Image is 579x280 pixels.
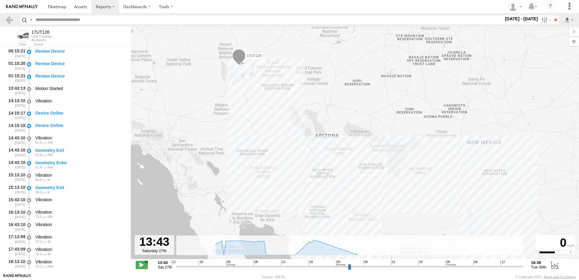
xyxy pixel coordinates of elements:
[35,252,47,256] span: 70.2
[418,260,422,265] span: 18
[5,110,26,121] div: 14:15:17 [DATE]
[35,259,125,265] div: Vibration
[545,2,555,12] i: ?
[35,247,125,252] div: Vibration
[48,190,50,194] span: Heading: 339
[391,260,395,265] span: 12
[5,43,26,46] div: Time
[506,2,524,11] div: Joe Romo
[35,110,125,116] div: Device Online
[5,221,26,232] div: 16:43:10 [DATE]
[48,240,51,243] span: Heading: 272
[446,260,456,267] span: 00
[48,153,53,157] span: Heading: 296
[5,147,26,158] div: 14:43:10 [DATE]
[35,73,125,79] div: Review Device
[35,43,131,46] div: Event
[336,260,346,267] span: 00
[5,97,26,108] div: 14:13:10 [DATE]
[5,60,26,71] div: 01:15:20 [DATE]
[5,172,26,183] div: 15:13:10 [DATE]
[5,15,14,24] a: Back to previous Page
[262,275,285,279] div: Version: 309.01
[158,260,172,265] strong: 13:43
[5,258,26,269] div: 18:13:10 [DATE]
[48,141,53,144] span: Heading: 296
[531,260,547,265] strong: 16:36
[35,141,47,144] span: 51.6
[35,135,125,141] div: Vibration
[5,122,26,133] div: 14:15:18 [DATE]
[537,236,574,250] div: 0
[35,61,125,66] div: Review Device
[28,15,33,24] label: Search Query
[35,265,47,268] span: 72.1
[35,185,125,190] div: Geometry Exit
[504,15,539,22] label: [DATE] - [DATE]
[5,246,26,257] div: 17:43:09 [DATE]
[254,260,258,265] span: 06
[5,184,26,195] div: 15:13:10 [DATE]
[158,265,172,269] span: Sat 27th Sep 2025
[564,15,574,24] label: Export results as...
[5,72,26,84] div: 01:15:21 [DATE]
[309,260,313,265] span: 18
[35,165,47,169] span: 51.6
[48,215,53,218] span: Heading: 247
[35,98,125,104] div: Vibration
[539,15,552,24] label: Search Filter Options
[35,197,125,202] div: Vibration
[136,261,148,269] label: Play/Stop
[5,159,26,170] div: 14:43:10 [DATE]
[363,260,368,265] span: 06
[501,260,505,265] span: 12
[5,85,26,96] div: 13:43:13 [DATE]
[31,38,51,42] div: All Assets
[6,5,38,9] img: rand-logo.svg
[3,274,31,280] a: Visit our Website
[35,215,47,218] span: 71.5
[199,260,203,265] span: 18
[31,30,51,35] div: 17UT126 - View Asset History
[281,260,285,265] span: 12
[35,123,125,128] div: Device Online
[226,260,235,267] span: 00
[5,48,26,59] div: 00:15:21 [DATE]
[473,260,478,265] span: 06
[35,48,125,54] div: Review Device
[48,165,53,169] span: Heading: 296
[247,54,262,58] span: 17UT126
[35,178,47,182] span: 60.9
[48,265,53,268] span: Heading: 305
[35,172,125,178] div: Vibration
[35,240,47,243] span: 72.1
[48,252,51,256] span: Heading: 262
[5,134,26,145] div: 14:43:10 [DATE]
[531,265,547,269] span: Tue 30th Sep 2025
[171,260,176,265] span: 12
[35,190,47,194] span: 60.9
[35,234,125,240] div: Vibration
[35,153,47,157] span: 51.6
[5,196,26,208] div: 15:43:10 [DATE]
[5,208,26,220] div: 16:13:10 [DATE]
[31,35,51,38] div: LGA Trucking
[35,148,125,153] div: Geometry Exit
[544,275,576,279] a: Terms and Conditions
[144,260,148,265] span: 06
[5,233,26,245] div: 17:13:09 [DATE]
[35,222,125,227] div: Vibration
[515,275,576,279] div: © Copyright 2025 -
[35,86,125,91] div: Motion Started
[35,160,125,165] div: Geometry Enter
[48,178,50,182] span: Heading: 339
[35,209,125,215] div: Vibration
